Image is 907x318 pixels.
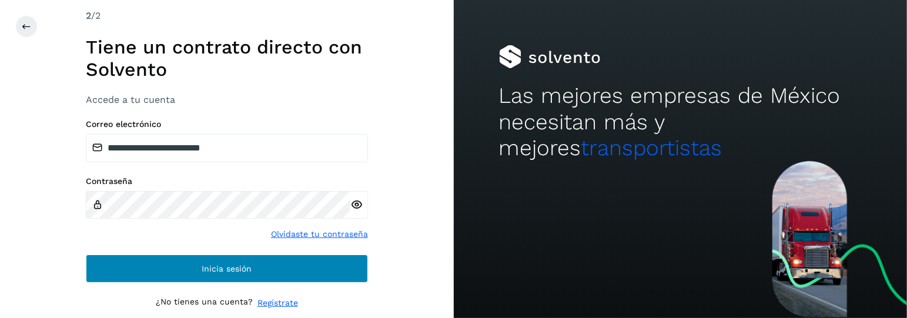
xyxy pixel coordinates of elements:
p: ¿No tienes una cuenta? [156,297,253,309]
label: Contraseña [86,176,368,186]
a: Olvidaste tu contraseña [271,228,368,240]
h2: Las mejores empresas de México necesitan más y mejores [499,83,862,161]
span: transportistas [581,135,722,160]
h1: Tiene un contrato directo con Solvento [86,36,368,81]
a: Regístrate [257,297,298,309]
label: Correo electrónico [86,119,368,129]
span: 2 [86,10,91,21]
button: Inicia sesión [86,255,368,283]
h3: Accede a tu cuenta [86,94,368,105]
span: Inicia sesión [202,265,252,273]
div: /2 [86,9,368,23]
